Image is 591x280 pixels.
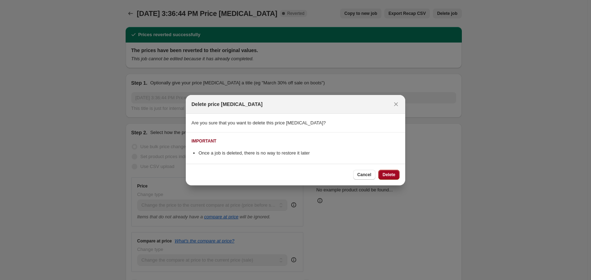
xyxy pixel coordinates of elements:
h2: Delete price [MEDICAL_DATA] [191,101,263,108]
li: Once a job is deleted, there is no way to restore it later [199,150,400,157]
div: IMPORTANT [191,138,216,144]
span: Cancel [357,172,371,178]
button: Delete [378,170,400,180]
button: Close [391,99,401,109]
button: Cancel [353,170,375,180]
span: Delete [383,172,395,178]
span: Are you sure that you want to delete this price [MEDICAL_DATA]? [191,120,326,125]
